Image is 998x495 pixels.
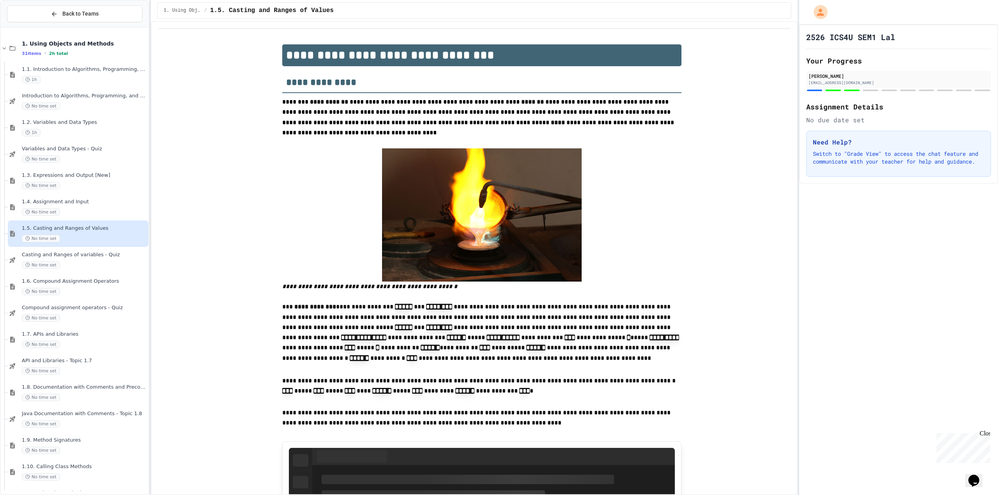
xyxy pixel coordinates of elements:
span: 2h total [49,51,68,56]
span: No time set [22,394,60,401]
span: Compound assignment operators - Quiz [22,305,147,311]
span: 1h [22,129,41,136]
p: Switch to "Grade View" to access the chat feature and communicate with your teacher for help and ... [813,150,984,166]
span: • [44,50,46,56]
span: 1.5. Casting and Ranges of Values [210,6,334,15]
div: [EMAIL_ADDRESS][DOMAIN_NAME] [809,80,989,86]
span: No time set [22,288,60,295]
span: 1.8. Documentation with Comments and Preconditions [22,384,147,391]
span: Casting and Ranges of variables - Quiz [22,252,147,258]
span: No time set [22,314,60,322]
span: 1h [22,76,41,83]
span: Java Documentation with Comments - Topic 1.8 [22,410,147,417]
span: No time set [22,235,60,242]
span: 1.9. Method Signatures [22,437,147,444]
span: No time set [22,341,60,348]
h3: Need Help? [813,137,984,147]
iframe: chat widget [933,430,990,463]
button: Back to Teams [7,5,142,22]
span: API and Libraries - Topic 1.7 [22,358,147,364]
span: No time set [22,261,60,269]
span: 1. Using Objects and Methods [164,7,201,14]
span: Variables and Data Types - Quiz [22,146,147,152]
span: 1.2. Variables and Data Types [22,119,147,126]
span: 1.1. Introduction to Algorithms, Programming, and Compilers [22,66,147,73]
span: 1.7. APIs and Libraries [22,331,147,338]
div: No due date set [806,115,991,125]
span: / [204,7,207,14]
span: No time set [22,420,60,428]
span: 1.5. Casting and Ranges of Values [22,225,147,232]
span: No time set [22,473,60,481]
span: No time set [22,447,60,454]
span: No time set [22,155,60,163]
iframe: chat widget [965,464,990,487]
h2: Assignment Details [806,101,991,112]
div: [PERSON_NAME] [809,72,989,79]
span: Introduction to Algorithms, Programming, and Compilers [22,93,147,99]
span: 31 items [22,51,41,56]
span: No time set [22,102,60,110]
span: 1.10. Calling Class Methods [22,463,147,470]
h1: 2526 ICS4U SEM1 Lal [806,32,895,42]
div: My Account [805,3,830,21]
span: No time set [22,367,60,375]
span: No time set [22,182,60,189]
span: 1.3. Expressions and Output [New] [22,172,147,179]
span: 1.4. Assignment and Input [22,199,147,205]
span: No time set [22,208,60,216]
h2: Your Progress [806,55,991,66]
span: 1.6. Compound Assignment Operators [22,278,147,285]
span: 1. Using Objects and Methods [22,40,147,47]
span: Back to Teams [62,10,99,18]
div: Chat with us now!Close [3,3,54,49]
